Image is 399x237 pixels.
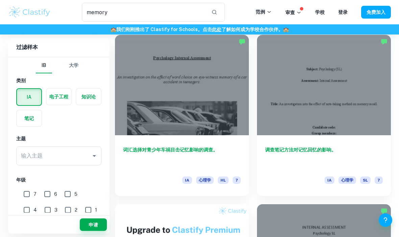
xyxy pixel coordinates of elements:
button: 知识论 [76,89,101,105]
img: 已标记 [381,208,388,214]
font: 主题 [16,136,26,141]
a: 词汇选择对青少年车祸目击记忆影响的调查。IA心理学HL7 [115,35,249,196]
font: 申请 [89,222,98,228]
button: IA [17,89,41,105]
img: 已标记 [239,38,245,45]
font: 4 [33,207,37,213]
font: SL [363,178,368,183]
font: 类别 [16,78,26,83]
font: 范例 [256,9,265,15]
font: 审查 [285,10,295,15]
font: 。🏫 [278,27,289,32]
a: 登录 [338,9,348,15]
font: 6 [54,191,57,197]
font: HL [220,178,226,183]
font: 过滤样本 [16,44,38,50]
font: 7 [377,178,380,183]
button: 笔记 [17,110,42,126]
font: 大学 [69,63,78,68]
a: 调查笔记方法对记忆回忆的影响。IA心理学SL7 [257,35,391,196]
button: 申请 [80,218,107,231]
font: 心理学 [199,178,211,183]
a: 此处 [212,27,221,32]
font: 词汇选择对青少年车祸目击记忆影响的调查。 [123,147,218,152]
font: 年级 [16,177,26,183]
font: 心理学 [341,178,353,183]
font: 调查笔记方法对记忆回忆的影响。 [265,147,336,152]
div: 过滤器类型选择 [36,57,82,73]
font: IB [42,63,46,68]
a: 学校 [315,9,325,15]
font: IA [185,178,189,183]
font: 3 [54,207,57,213]
font: IA [327,178,332,183]
button: 打开 [90,151,99,161]
font: 5 [74,191,77,197]
input: 搜索任何范例... [82,3,206,22]
font: 7 [235,178,238,183]
font: 了解如何成为学校合作伙伴 [221,27,278,32]
font: 免费加入 [367,10,385,15]
img: 已标记 [381,38,388,45]
button: 帮助和反馈 [379,213,392,227]
button: 免费加入 [361,6,391,18]
font: 2 [75,207,77,213]
font: 🏫 [111,27,116,32]
button: 电子工程 [46,89,71,105]
font: 我们刚刚推出了 Clastify for Schools。点击 [116,27,212,32]
font: 1 [95,207,97,213]
font: 7 [33,191,37,197]
img: Clastify 徽标 [8,5,51,19]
